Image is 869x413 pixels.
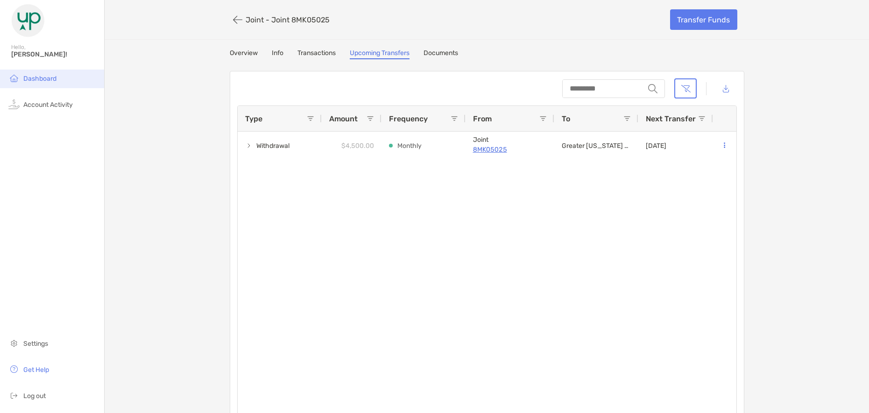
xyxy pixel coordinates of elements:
p: Monthly [397,140,422,152]
a: Transfer Funds [670,9,737,30]
img: logout icon [8,390,20,401]
span: Log out [23,392,46,400]
img: household icon [8,72,20,84]
span: Withdrawal [256,138,290,154]
p: Greater Iowa Credit Union - 8910 [562,142,631,150]
span: Get Help [23,366,49,374]
img: settings icon [8,337,20,349]
span: Dashboard [23,75,57,83]
span: Account Activity [23,101,73,109]
img: get-help icon [8,364,20,375]
span: From [473,114,492,123]
span: Amount [329,114,358,123]
a: Documents [424,49,458,59]
div: $4,500.00 [322,132,382,160]
a: Info [272,49,283,59]
img: activity icon [8,98,20,110]
p: [DATE] [646,140,666,152]
span: Type [245,114,262,123]
span: Frequency [389,114,428,123]
p: Joint - Joint 8MK05025 [246,15,330,24]
a: Upcoming Transfers [350,49,410,59]
a: Transactions [297,49,336,59]
p: Joint [473,136,547,144]
span: Settings [23,340,48,348]
button: Clear filters [674,78,697,98]
img: input icon [648,84,657,93]
a: Overview [230,49,258,59]
span: To [562,114,570,123]
img: Zoe Logo [11,4,45,37]
span: [PERSON_NAME]! [11,50,99,58]
span: Next Transfer [646,114,696,123]
a: 8MK05025 [473,144,547,155]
